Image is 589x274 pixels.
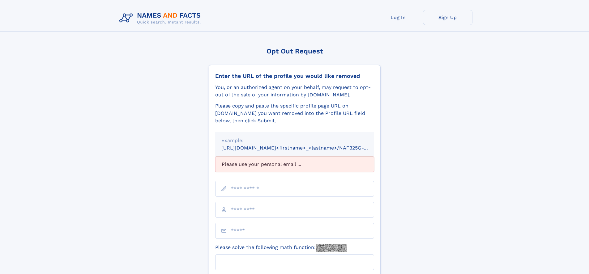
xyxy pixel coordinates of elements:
a: Sign Up [423,10,472,25]
small: [URL][DOMAIN_NAME]<firstname>_<lastname>/NAF325G-xxxxxxxx [221,145,386,151]
div: Example: [221,137,368,144]
label: Please solve the following math function: [215,244,347,252]
div: You, or an authorized agent on your behalf, may request to opt-out of the sale of your informatio... [215,84,374,99]
img: Logo Names and Facts [117,10,206,27]
div: Please copy and paste the specific profile page URL on [DOMAIN_NAME] you want removed into the Pr... [215,102,374,124]
div: Enter the URL of the profile you would like removed [215,73,374,79]
a: Log In [373,10,423,25]
div: Opt Out Request [209,47,381,55]
div: Please use your personal email ... [215,157,374,172]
